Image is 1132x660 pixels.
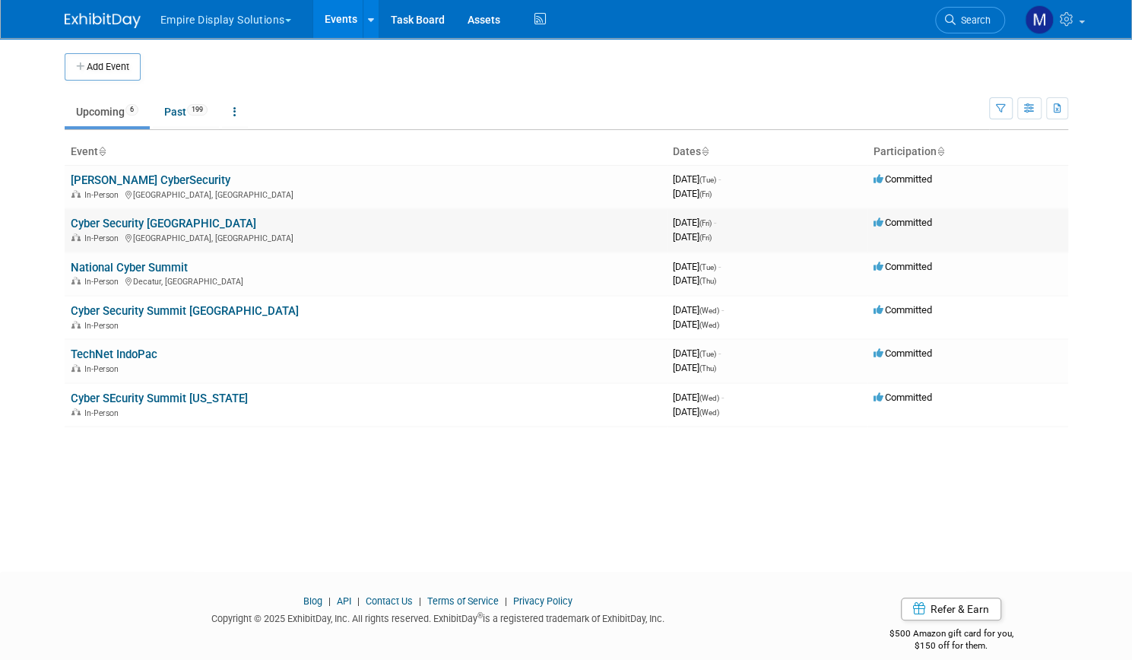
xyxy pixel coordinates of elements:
span: [DATE] [673,362,716,373]
th: Participation [867,139,1068,165]
span: | [325,595,335,607]
span: [DATE] [673,274,716,286]
span: [DATE] [673,319,719,330]
a: National Cyber Summit [71,261,188,274]
img: Matt h [1025,5,1054,34]
span: (Tue) [699,176,716,184]
span: [DATE] [673,188,712,199]
span: - [718,173,721,185]
span: In-Person [84,408,123,418]
span: (Tue) [699,263,716,271]
span: - [714,217,716,228]
span: In-Person [84,190,123,200]
a: Sort by Participation Type [937,145,944,157]
a: Privacy Policy [513,595,572,607]
span: [DATE] [673,173,721,185]
a: Past199 [153,97,219,126]
a: [PERSON_NAME] CyberSecurity [71,173,230,187]
a: Contact Us [366,595,413,607]
span: (Wed) [699,321,719,329]
span: [DATE] [673,347,721,359]
a: Upcoming6 [65,97,150,126]
span: - [718,261,721,272]
img: In-Person Event [71,233,81,241]
img: In-Person Event [71,277,81,284]
div: $150 off for them. [834,639,1068,652]
span: | [501,595,511,607]
span: In-Person [84,277,123,287]
span: In-Person [84,321,123,331]
span: (Wed) [699,394,719,402]
span: 6 [125,104,138,116]
a: Cyber Security Summit [GEOGRAPHIC_DATA] [71,304,299,318]
sup: ® [477,611,483,620]
div: [GEOGRAPHIC_DATA], [GEOGRAPHIC_DATA] [71,231,661,243]
span: (Fri) [699,190,712,198]
div: Decatur, [GEOGRAPHIC_DATA] [71,274,661,287]
span: | [415,595,425,607]
th: Dates [667,139,867,165]
span: (Wed) [699,408,719,417]
img: In-Person Event [71,408,81,416]
span: [DATE] [673,406,719,417]
span: (Thu) [699,364,716,373]
span: [DATE] [673,304,724,316]
th: Event [65,139,667,165]
a: Sort by Event Name [98,145,106,157]
div: [GEOGRAPHIC_DATA], [GEOGRAPHIC_DATA] [71,188,661,200]
a: Cyber SEcurity Summit [US_STATE] [71,392,248,405]
span: In-Person [84,233,123,243]
button: Add Event [65,53,141,81]
a: Refer & Earn [901,598,1001,620]
a: Blog [303,595,322,607]
span: - [721,304,724,316]
div: Copyright © 2025 ExhibitDay, Inc. All rights reserved. ExhibitDay is a registered trademark of Ex... [65,608,812,626]
img: ExhibitDay [65,13,141,28]
span: (Fri) [699,233,712,242]
span: - [718,347,721,359]
a: Terms of Service [427,595,499,607]
a: Sort by Start Date [701,145,709,157]
span: | [354,595,363,607]
span: Committed [874,392,932,403]
span: [DATE] [673,231,712,243]
span: Committed [874,173,932,185]
a: Search [935,7,1005,33]
span: - [721,392,724,403]
span: [DATE] [673,261,721,272]
a: API [337,595,351,607]
img: In-Person Event [71,190,81,198]
div: $500 Amazon gift card for you, [834,617,1068,652]
span: Committed [874,261,932,272]
span: (Fri) [699,219,712,227]
span: [DATE] [673,392,724,403]
span: In-Person [84,364,123,374]
span: [DATE] [673,217,716,228]
span: (Tue) [699,350,716,358]
img: In-Person Event [71,321,81,328]
span: (Wed) [699,306,719,315]
span: (Thu) [699,277,716,285]
img: In-Person Event [71,364,81,372]
span: Search [956,14,991,26]
span: Committed [874,347,932,359]
a: TechNet IndoPac [71,347,157,361]
a: Cyber Security [GEOGRAPHIC_DATA] [71,217,256,230]
span: Committed [874,304,932,316]
span: 199 [187,104,208,116]
span: Committed [874,217,932,228]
